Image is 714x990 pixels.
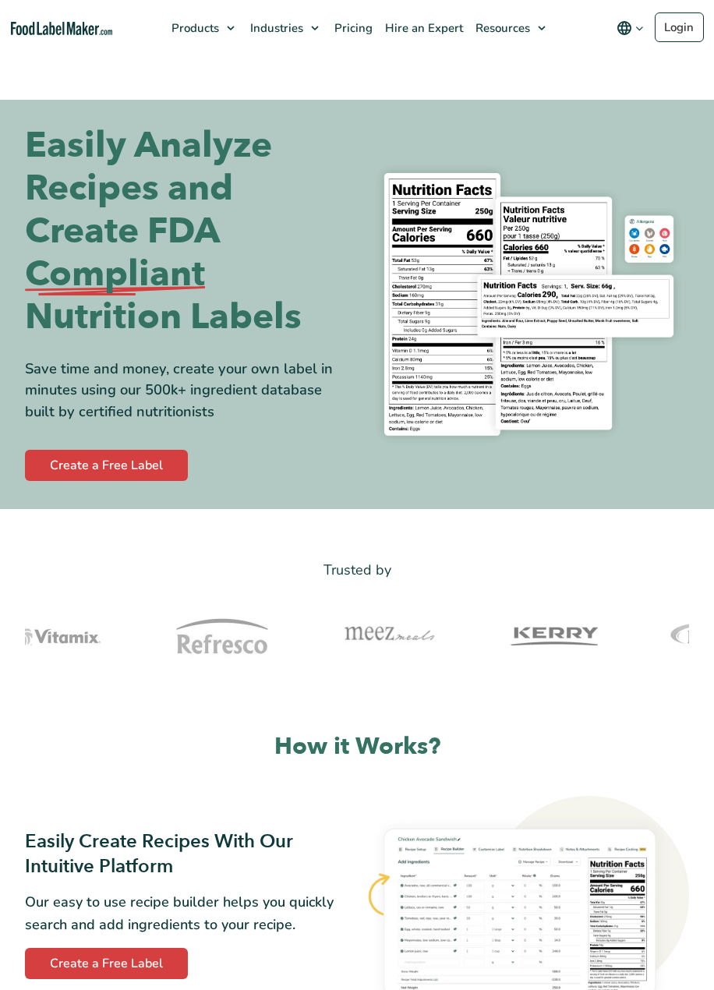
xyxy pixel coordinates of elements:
[25,253,205,296] span: Compliant
[25,450,188,481] a: Create a Free Label
[11,22,112,35] a: Food Label Maker homepage
[25,731,689,762] h2: How it Works?
[471,20,532,36] span: Resources
[655,12,704,42] a: Login
[25,358,345,422] div: Save time and money, create your own label in minutes using our 500k+ ingredient database built b...
[167,20,221,36] span: Products
[25,829,348,878] h3: Easily Create Recipes With Our Intuitive Platform
[25,125,345,339] h1: Easily Analyze Recipes and Create FDA Nutrition Labels
[25,559,689,582] p: Trusted by
[25,891,348,936] p: Our easy to use recipe builder helps you quickly search and add ingredients to your recipe.
[330,20,374,36] span: Pricing
[246,20,305,36] span: Industries
[606,12,655,44] button: Change language
[25,948,188,979] a: Create a Free Label
[380,20,465,36] span: Hire an Expert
